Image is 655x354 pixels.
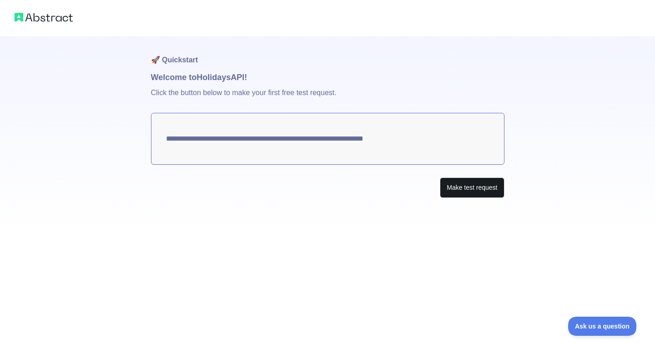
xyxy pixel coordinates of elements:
[151,71,504,84] h1: Welcome to Holidays API!
[440,177,504,198] button: Make test request
[568,317,637,336] iframe: Toggle Customer Support
[151,36,504,71] h1: 🚀 Quickstart
[151,84,504,113] p: Click the button below to make your first free test request.
[15,11,73,24] img: Abstract logo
